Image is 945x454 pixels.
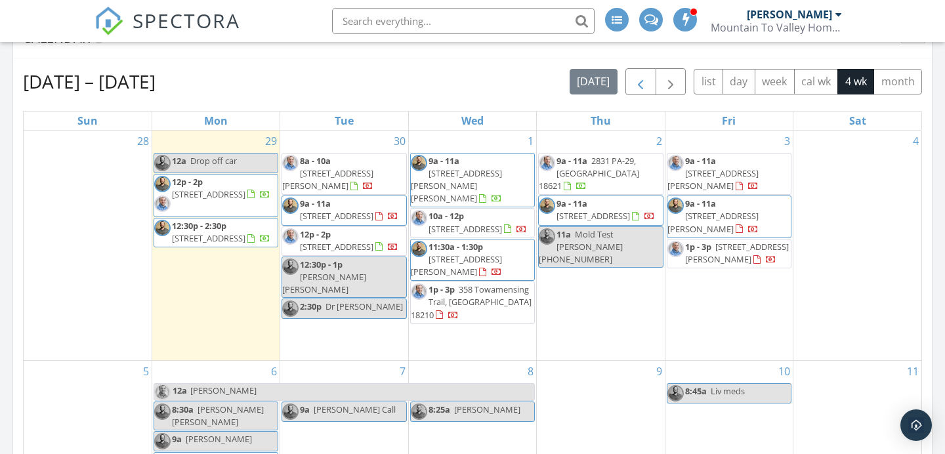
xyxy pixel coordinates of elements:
a: 9a - 11a [STREET_ADDRESS] [300,197,398,222]
div: [PERSON_NAME] [747,8,832,21]
span: Dr [PERSON_NAME] [325,300,403,312]
span: 358 Towamensing Trail, [GEOGRAPHIC_DATA] 18210 [411,283,532,320]
input: Search everything... [332,8,595,34]
span: 9a - 11a [685,155,716,167]
span: [PERSON_NAME] Call [314,403,396,415]
a: 9a - 11a [STREET_ADDRESS] [556,197,655,222]
span: 8:25a [429,403,450,415]
a: Monday [201,112,230,130]
a: 9a - 11a [STREET_ADDRESS][PERSON_NAME] [667,153,791,196]
span: [STREET_ADDRESS][PERSON_NAME] [282,167,373,192]
img: bonita_014_n_e_1.jpg [411,283,427,300]
span: [PERSON_NAME] [PERSON_NAME] [172,403,264,428]
span: 2:30p [300,300,322,312]
span: 12:30p - 2:30p [172,220,226,232]
span: 9a [172,433,182,445]
img: img_1586.jpeg [411,241,427,257]
span: [STREET_ADDRESS][PERSON_NAME] [667,210,759,234]
img: img_1586.jpeg [154,220,171,236]
div: Mountain To Valley Home Inspections, LLC. [711,21,842,34]
img: img_1586.jpeg [411,403,427,420]
span: [STREET_ADDRESS] [172,188,245,200]
a: Go to October 2, 2025 [654,131,665,152]
img: bonita_014_n_e_1.jpg [282,155,299,171]
button: week [755,69,795,94]
a: Go to October 1, 2025 [525,131,536,152]
a: 1p - 3p [STREET_ADDRESS][PERSON_NAME] [667,239,791,268]
a: 9a - 11a [STREET_ADDRESS][PERSON_NAME][PERSON_NAME] [410,153,535,208]
a: Go to October 5, 2025 [140,361,152,382]
td: Go to October 4, 2025 [793,131,921,361]
span: 12p - 2p [300,228,331,240]
span: 9a - 11a [429,155,459,167]
a: Thursday [588,112,614,130]
td: Go to September 30, 2025 [280,131,408,361]
img: img_1586.jpeg [282,300,299,317]
img: bonita_014_n_e_1.jpg [154,196,171,212]
img: img_1586.jpeg [667,197,684,214]
img: bonita_014_n_e_1.jpg [282,228,299,245]
h2: [DATE] – [DATE] [23,68,156,94]
span: [STREET_ADDRESS][PERSON_NAME][PERSON_NAME] [411,167,502,204]
a: Go to October 4, 2025 [910,131,921,152]
span: 9a - 11a [556,197,587,209]
span: 8:30a [172,403,194,415]
a: 1p - 3p 358 Towamensing Trail, [GEOGRAPHIC_DATA] 18210 [411,283,532,320]
a: 12:30p - 2:30p [STREET_ADDRESS] [154,218,278,247]
span: 8a - 10a [300,155,331,167]
a: 9a - 11a [STREET_ADDRESS][PERSON_NAME] [667,197,759,234]
img: img_1586.jpeg [154,403,171,420]
span: 2831 PA-29, [GEOGRAPHIC_DATA] 18621 [539,155,639,192]
img: bonita_014_n_e_1.jpg [154,384,171,400]
span: 10a - 12p [429,210,464,222]
span: SPECTORA [133,7,240,34]
span: 9a - 11a [300,197,331,209]
img: img_1586.jpeg [411,155,427,171]
div: Open Intercom Messenger [900,409,932,441]
a: 12p - 2p [STREET_ADDRESS] [282,226,406,256]
td: Go to October 2, 2025 [537,131,665,361]
a: 10a - 12p [STREET_ADDRESS] [429,210,527,234]
span: Drop off car [190,155,237,167]
span: [STREET_ADDRESS][PERSON_NAME] [667,167,759,192]
a: 9a - 11a 2831 PA-29, [GEOGRAPHIC_DATA] 18621 [538,153,663,196]
span: 9a [300,403,310,415]
span: [STREET_ADDRESS][PERSON_NAME] [411,253,502,278]
span: 12a [172,384,188,400]
img: The Best Home Inspection Software - Spectora [94,7,123,35]
a: 11:30a - 1:30p [STREET_ADDRESS][PERSON_NAME] [410,239,535,281]
span: [PERSON_NAME] [454,403,520,415]
a: Go to September 30, 2025 [391,131,408,152]
a: Tuesday [332,112,356,130]
a: 9a - 11a [STREET_ADDRESS][PERSON_NAME] [667,155,759,192]
img: img_1586.jpeg [539,228,555,245]
button: list [694,69,723,94]
a: Friday [719,112,738,130]
span: 11a [556,228,571,240]
a: Go to September 29, 2025 [262,131,280,152]
span: 9a - 11a [556,155,587,167]
a: Saturday [847,112,869,130]
img: img_1586.jpeg [282,197,299,214]
span: [PERSON_NAME] [186,433,252,445]
a: Go to October 9, 2025 [654,361,665,382]
a: Go to October 8, 2025 [525,361,536,382]
a: 1p - 3p [STREET_ADDRESS][PERSON_NAME] [685,241,789,265]
a: 9a - 11a [STREET_ADDRESS] [538,196,663,225]
button: month [873,69,922,94]
span: Mold Test [PERSON_NAME] [PHONE_NUMBER] [539,228,623,265]
span: 9a - 11a [685,197,716,209]
td: Go to September 29, 2025 [152,131,280,361]
a: 9a - 11a 2831 PA-29, [GEOGRAPHIC_DATA] 18621 [539,155,639,192]
span: 8:45a [685,385,707,397]
span: [PERSON_NAME] [PERSON_NAME] [282,271,366,295]
a: 1p - 3p 358 Towamensing Trail, [GEOGRAPHIC_DATA] 18210 [410,281,535,324]
span: 12p - 2p [172,176,203,188]
a: Sunday [75,112,100,130]
a: Wednesday [459,112,486,130]
img: img_1586.jpeg [154,155,171,171]
span: Liv meds [711,385,745,397]
a: 10a - 12p [STREET_ADDRESS] [410,208,535,237]
button: day [723,69,755,94]
a: SPECTORA [94,18,240,45]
